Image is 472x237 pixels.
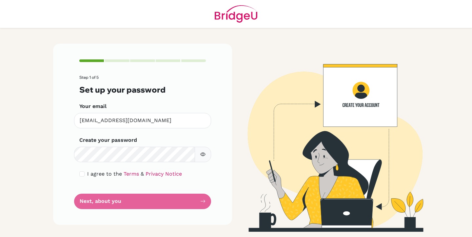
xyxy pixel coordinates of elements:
[146,171,182,177] a: Privacy Notice
[79,85,206,95] h3: Set up your password
[79,102,107,110] label: Your email
[79,136,137,144] label: Create your password
[124,171,139,177] a: Terms
[74,113,211,128] input: Insert your email*
[141,171,144,177] span: &
[79,75,99,80] span: Step 1 of 5
[87,171,122,177] span: I agree to the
